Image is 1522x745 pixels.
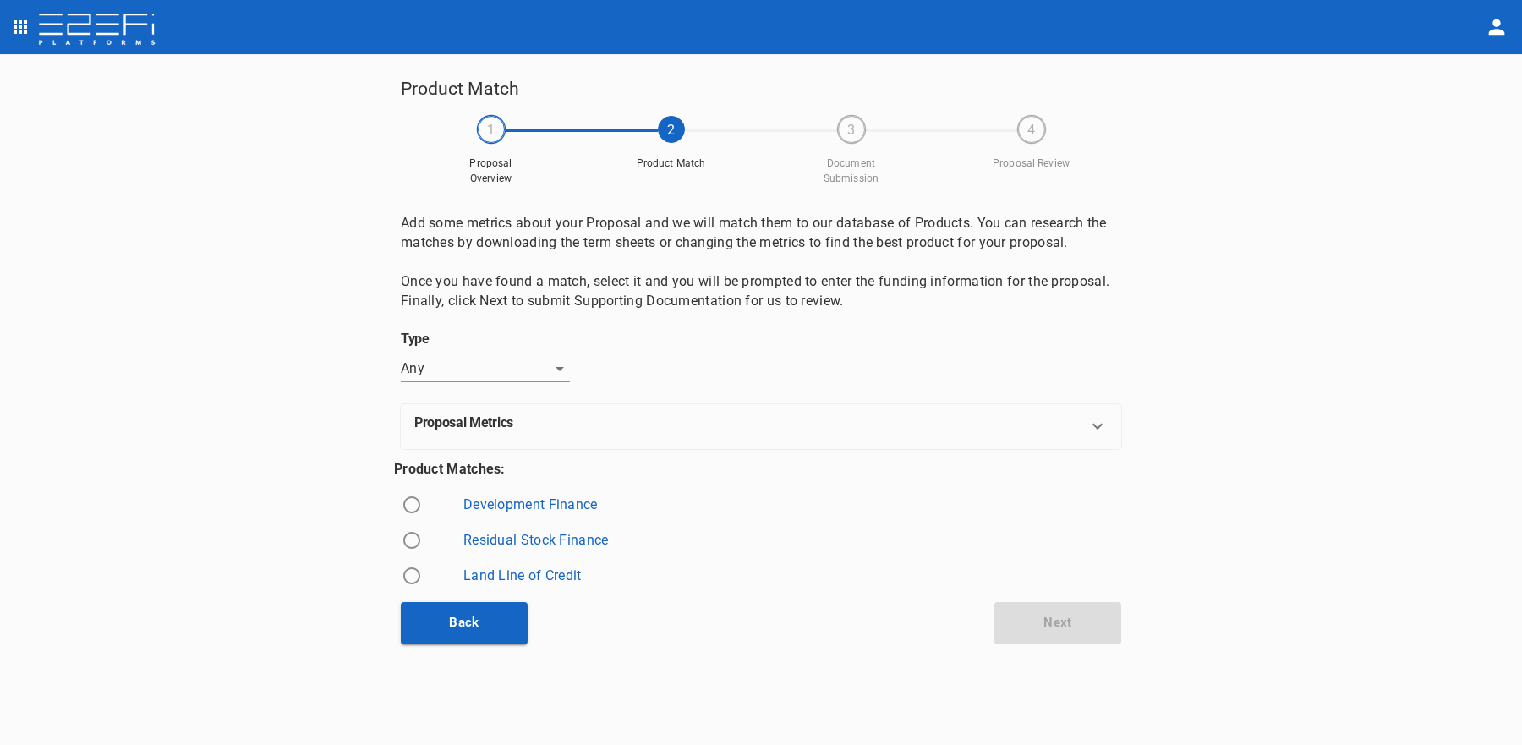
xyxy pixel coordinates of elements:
span: Product Match [629,156,714,171]
a: Development Finance [463,496,598,512]
p: Product Matches: [394,459,1121,479]
span: Proposal Overview [449,156,534,185]
span: Proposal Review [989,156,1074,171]
h5: Product Match [401,74,1121,103]
h6: Proposal Metrics [414,414,513,430]
a: Residual Stock Finance [463,532,609,548]
a: Land Line of Credit [463,567,582,583]
div: Proposal Metrics [401,404,1121,449]
p: Add some metrics about your Proposal and we will match them to our database of Products. You can ... [401,213,1121,310]
span: Document Submission [809,156,894,185]
button: Back [401,602,528,644]
div: Any [401,355,570,382]
h6: Type [401,331,1121,347]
